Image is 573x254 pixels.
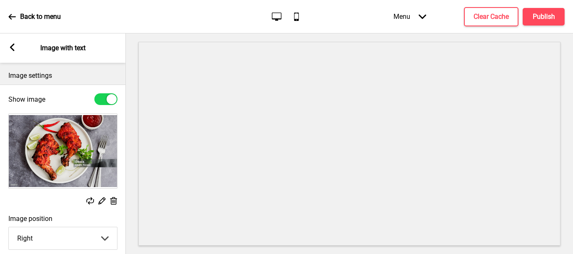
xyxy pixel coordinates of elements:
label: Show image [8,95,45,103]
h4: Publish [533,12,555,21]
a: Back to menu [8,5,61,28]
button: Clear Cache [464,7,518,26]
h4: Clear Cache [474,12,509,21]
p: Back to menu [20,12,61,21]
p: Image settings [8,71,117,80]
img: Image [9,114,117,188]
button: Publish [523,8,565,26]
label: Image position [8,215,117,223]
div: Menu [385,4,435,29]
p: Image with text [40,44,86,53]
